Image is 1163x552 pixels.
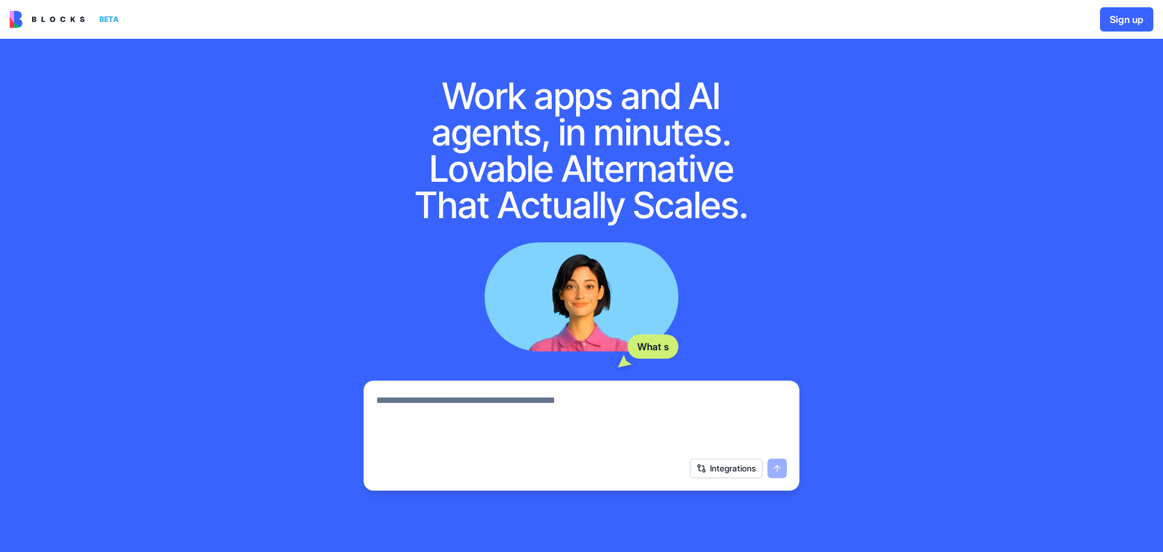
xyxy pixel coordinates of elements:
div: What s [628,334,678,359]
button: Integrations [690,459,763,478]
button: Sign up [1100,7,1153,32]
div: BETA [94,11,124,28]
img: logo [10,11,85,28]
h1: Work apps and AI agents, in minutes. Lovable Alternative That Actually Scales. [407,78,756,223]
a: BETA [10,11,124,28]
